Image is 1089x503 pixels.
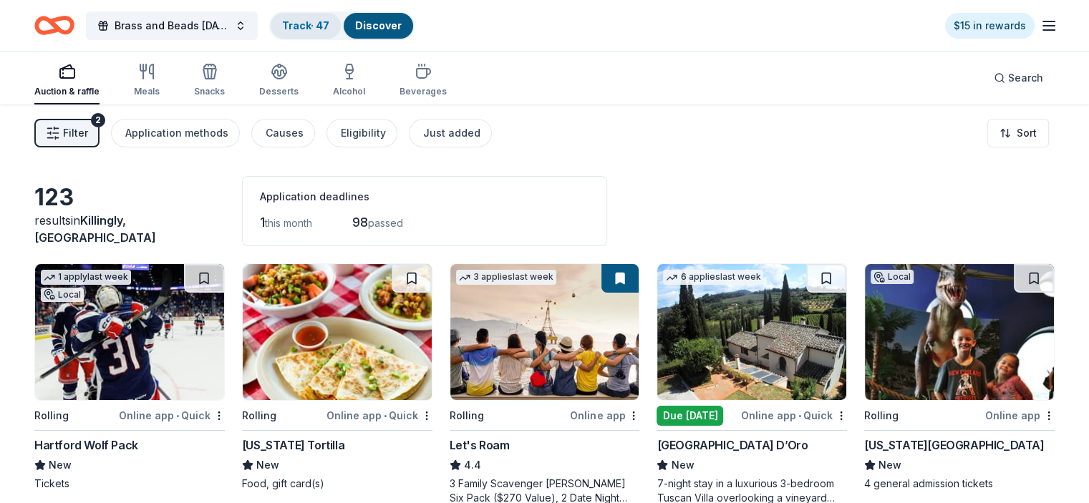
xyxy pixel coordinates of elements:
[265,217,312,229] span: this month
[450,264,639,400] img: Image for Let's Roam
[125,124,228,142] div: Application methods
[368,217,403,229] span: passed
[400,86,447,97] div: Beverages
[657,436,808,454] div: [GEOGRAPHIC_DATA] D’Oro
[741,406,847,424] div: Online app Quick
[41,270,131,285] div: 1 apply last week
[987,119,1049,147] button: Sort
[242,477,432,491] div: Food, gift card(s)
[256,456,279,474] span: New
[34,57,100,104] button: Auction & raffle
[384,410,387,421] span: •
[400,57,447,104] button: Beverages
[871,270,914,284] div: Local
[450,436,510,454] div: Let's Roam
[243,264,432,400] img: Image for California Tortilla
[663,270,763,285] div: 6 applies last week
[34,212,225,246] div: results
[49,456,72,474] span: New
[409,119,492,147] button: Just added
[352,215,368,230] span: 98
[259,86,299,97] div: Desserts
[134,57,160,104] button: Meals
[985,406,1055,424] div: Online app
[260,215,265,230] span: 1
[355,19,402,31] a: Discover
[260,188,589,205] div: Application deadlines
[134,86,160,97] div: Meals
[464,456,481,474] span: 4.4
[251,119,315,147] button: Causes
[194,57,225,104] button: Snacks
[41,288,84,302] div: Local
[34,213,156,245] span: in
[35,264,224,400] img: Image for Hartford Wolf Pack
[671,456,694,474] span: New
[864,263,1055,491] a: Image for Connecticut Science CenterLocalRollingOnline app[US_STATE][GEOGRAPHIC_DATA]New4 general...
[86,11,258,40] button: Brass and Beads [DATE] Celebration
[450,407,484,424] div: Rolling
[879,456,901,474] span: New
[34,477,225,491] div: Tickets
[333,86,365,97] div: Alcohol
[111,119,240,147] button: Application methods
[115,17,229,34] span: Brass and Beads [DATE] Celebration
[326,119,397,147] button: Eligibility
[176,410,179,421] span: •
[341,124,386,142] div: Eligibility
[570,406,639,424] div: Online app
[242,407,276,424] div: Rolling
[333,57,365,104] button: Alcohol
[798,410,801,421] span: •
[282,19,329,31] a: Track· 47
[63,124,88,142] span: Filter
[456,270,556,285] div: 3 applies last week
[982,64,1055,92] button: Search
[91,113,105,127] div: 2
[865,264,1054,400] img: Image for Connecticut Science Center
[34,213,156,245] span: Killingly, [GEOGRAPHIC_DATA]
[34,119,100,147] button: Filter2
[326,406,432,424] div: Online app Quick
[423,124,480,142] div: Just added
[1017,124,1037,142] span: Sort
[266,124,304,142] div: Causes
[259,57,299,104] button: Desserts
[242,263,432,491] a: Image for California TortillaRollingOnline app•Quick[US_STATE] TortillaNewFood, gift card(s)
[34,9,74,42] a: Home
[194,86,225,97] div: Snacks
[34,183,225,212] div: 123
[945,13,1035,39] a: $15 in rewards
[864,477,1055,491] div: 4 general admission tickets
[34,436,138,454] div: Hartford Wolf Pack
[864,407,899,424] div: Rolling
[657,406,723,426] div: Due [DATE]
[34,263,225,491] a: Image for Hartford Wolf Pack1 applylast weekLocalRollingOnline app•QuickHartford Wolf PackNewTickets
[864,436,1044,454] div: [US_STATE][GEOGRAPHIC_DATA]
[1008,69,1043,87] span: Search
[119,406,225,424] div: Online app Quick
[242,436,344,454] div: [US_STATE] Tortilla
[269,11,415,40] button: Track· 47Discover
[34,86,100,97] div: Auction & raffle
[657,264,846,400] img: Image for Villa Sogni D’Oro
[34,407,69,424] div: Rolling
